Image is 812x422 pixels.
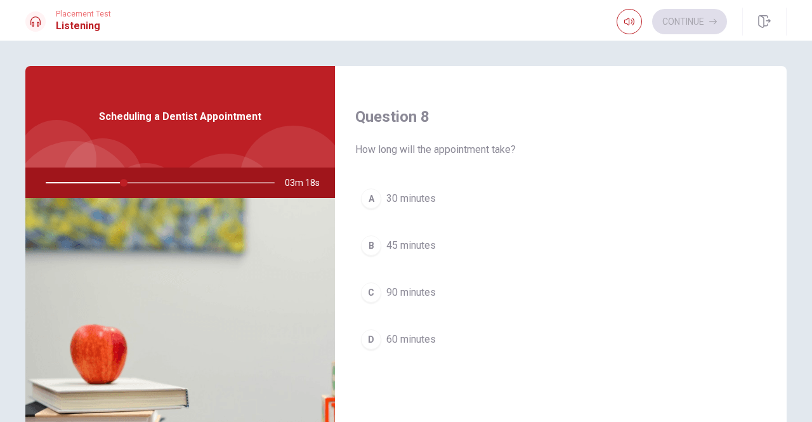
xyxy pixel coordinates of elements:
[361,188,381,209] div: A
[355,324,766,355] button: D60 minutes
[386,332,436,347] span: 60 minutes
[99,109,261,124] span: Scheduling a Dentist Appointment
[361,235,381,256] div: B
[355,277,766,308] button: C90 minutes
[361,282,381,303] div: C
[56,18,111,34] h1: Listening
[361,329,381,350] div: D
[56,10,111,18] span: Placement Test
[386,285,436,300] span: 90 minutes
[285,168,330,198] span: 03m 18s
[386,238,436,253] span: 45 minutes
[355,230,766,261] button: B45 minutes
[355,107,766,127] h4: Question 8
[386,191,436,206] span: 30 minutes
[355,183,766,214] button: A30 minutes
[355,142,766,157] span: How long will the appointment take?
